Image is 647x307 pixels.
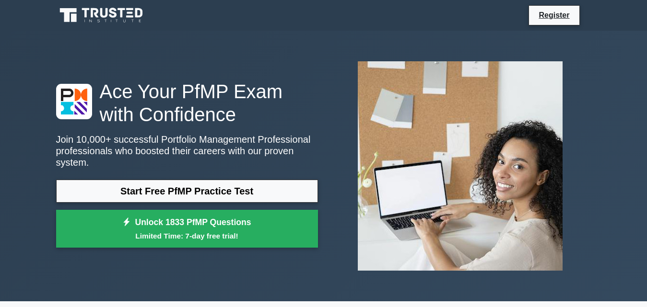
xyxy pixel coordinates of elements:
[56,210,318,248] a: Unlock 1833 PfMP QuestionsLimited Time: 7-day free trial!
[56,134,318,168] p: Join 10,000+ successful Portfolio Management Professional professionals who boosted their careers...
[68,230,306,241] small: Limited Time: 7-day free trial!
[533,9,575,21] a: Register
[56,80,318,126] h1: Ace Your PfMP Exam with Confidence
[56,180,318,203] a: Start Free PfMP Practice Test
